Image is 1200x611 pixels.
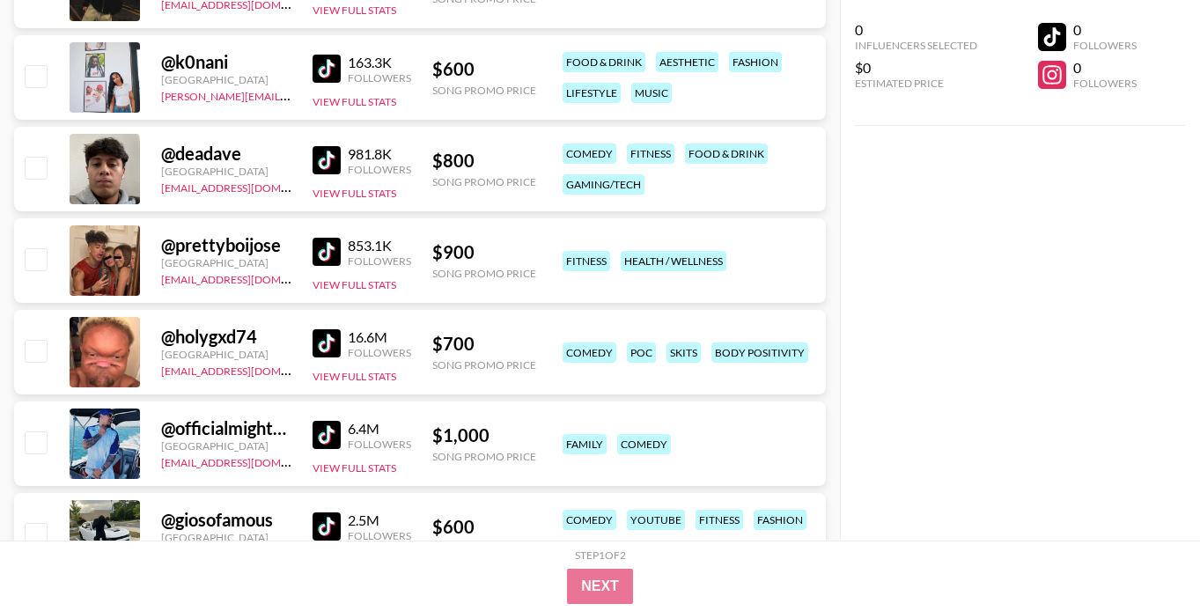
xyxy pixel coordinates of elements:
div: Song Promo Price [432,358,536,372]
div: Influencers Selected [855,39,977,52]
div: [GEOGRAPHIC_DATA] [161,348,291,361]
div: $ 600 [432,58,536,80]
div: [GEOGRAPHIC_DATA] [161,439,291,453]
button: View Full Stats [313,370,396,383]
a: [EMAIL_ADDRESS][DOMAIN_NAME] [161,453,338,469]
div: body positivity [711,342,808,363]
div: @ k0nani [161,51,291,73]
div: [GEOGRAPHIC_DATA] [161,531,291,544]
div: @ deadave [161,143,291,165]
div: skits [666,342,701,363]
div: Estimated Price [855,77,977,90]
div: food & drink [563,52,645,72]
div: Song Promo Price [432,450,536,463]
div: Followers [348,254,411,268]
div: Followers [348,163,411,176]
div: [GEOGRAPHIC_DATA] [161,73,291,86]
div: @ officialmightyduck [161,417,291,439]
a: [PERSON_NAME][EMAIL_ADDRESS][DOMAIN_NAME] [161,86,422,103]
div: $ 800 [432,150,536,172]
div: fitness [563,251,610,271]
div: youtube [627,510,685,530]
div: comedy [563,144,616,164]
div: Step 1 of 2 [575,548,626,562]
div: 2.5M [348,512,411,529]
div: food & drink [685,144,768,164]
div: 981.8K [348,145,411,163]
div: fitness [627,144,674,164]
div: 853.1K [348,237,411,254]
div: health / wellness [621,251,726,271]
div: comedy [563,342,616,363]
div: 6.4M [348,420,411,438]
div: 163.3K [348,54,411,71]
div: Followers [348,529,411,542]
div: gaming/tech [563,174,644,195]
div: @ holygxd74 [161,326,291,348]
div: music [631,83,672,103]
a: [EMAIL_ADDRESS][DOMAIN_NAME] [161,361,338,378]
div: Song Promo Price [432,84,536,97]
button: View Full Stats [313,278,396,291]
div: @ prettyboijose [161,234,291,256]
div: $ 1,000 [432,424,536,446]
div: $ 600 [432,516,536,538]
div: Followers [1073,77,1137,90]
div: 16.6M [348,328,411,346]
div: $ 900 [432,241,536,263]
img: TikTok [313,55,341,83]
button: View Full Stats [313,187,396,200]
div: aesthetic [656,52,718,72]
div: @ giosofamous [161,509,291,531]
a: [EMAIL_ADDRESS][DOMAIN_NAME] [161,178,338,195]
div: family [563,434,607,454]
div: Song Promo Price [432,267,536,280]
button: View Full Stats [313,461,396,475]
div: 0 [855,21,977,39]
div: Followers [348,438,411,451]
button: View Full Stats [313,95,396,108]
div: 0 [1073,21,1137,39]
img: TikTok [313,238,341,266]
div: [GEOGRAPHIC_DATA] [161,165,291,178]
img: TikTok [313,146,341,174]
img: TikTok [313,329,341,357]
div: $ 700 [432,333,536,355]
button: View Full Stats [313,4,396,17]
div: fitness [696,510,743,530]
div: comedy [563,510,616,530]
div: Followers [348,71,411,85]
div: poc [627,342,656,363]
img: TikTok [313,512,341,541]
img: TikTok [313,421,341,449]
div: lifestyle [563,83,621,103]
a: [EMAIL_ADDRESS][DOMAIN_NAME] [161,269,338,286]
div: [GEOGRAPHIC_DATA] [161,256,291,269]
div: comedy [617,434,671,454]
button: Next [567,569,633,604]
div: $0 [855,59,977,77]
div: 0 [1073,59,1137,77]
div: fashion [754,510,806,530]
div: Followers [1073,39,1137,52]
div: Followers [348,346,411,359]
div: Song Promo Price [432,175,536,188]
div: fashion [729,52,782,72]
